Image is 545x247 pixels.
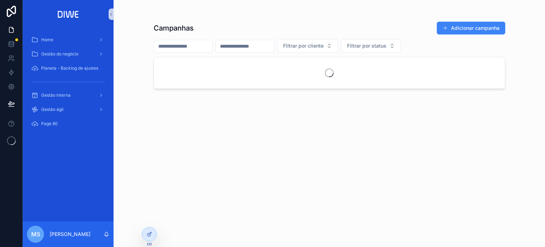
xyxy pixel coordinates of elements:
a: Planeta - Backlog de ajustes [27,62,109,75]
div: scrollable content [23,28,114,139]
span: Page 80 [41,121,58,127]
button: Adicionar campanha [437,22,505,34]
span: Gestão do negócio [41,51,78,57]
span: Gestão ágil [41,107,64,112]
a: Gestão ágil [27,103,109,116]
span: Filtrar por status [347,42,386,49]
a: Gestão interna [27,89,109,102]
span: Planeta - Backlog de ajustes [41,65,98,71]
button: Select Button [277,39,338,53]
span: Gestão interna [41,92,71,98]
a: Page 80 [27,117,109,130]
span: Filtrar por cliente [283,42,324,49]
p: [PERSON_NAME] [50,231,90,238]
span: Home [41,37,53,43]
h1: Campanhas [154,23,194,33]
span: MS [31,230,40,238]
img: App logo [55,9,81,20]
a: Home [27,33,109,46]
a: Gestão do negócio [27,48,109,60]
button: Select Button [341,39,401,53]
